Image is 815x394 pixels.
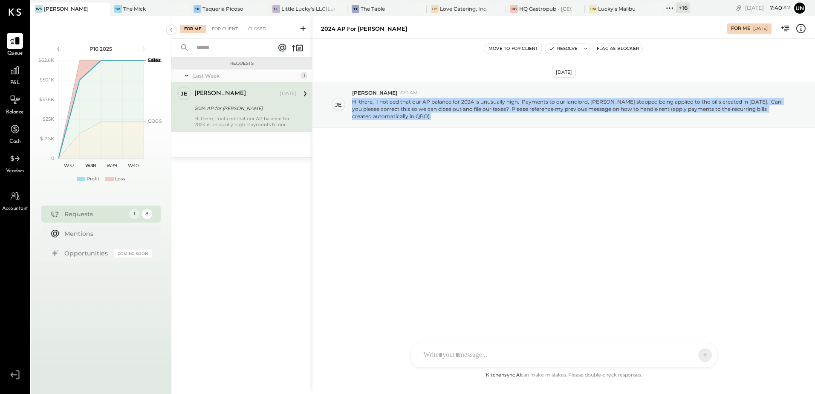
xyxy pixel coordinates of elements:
[510,5,518,13] div: HG
[0,151,29,175] a: Vendors
[0,92,29,116] a: Balance
[127,162,138,168] text: W40
[51,155,54,161] text: 0
[202,5,243,12] div: Taqueria Picoso
[352,89,397,96] span: [PERSON_NAME]
[180,25,206,33] div: For Me
[208,25,242,33] div: For Client
[85,162,95,168] text: W38
[753,26,768,32] div: [DATE]
[519,5,572,12] div: HQ Gastropub - [GEOGRAPHIC_DATA][PERSON_NAME]
[244,25,270,33] div: Closed
[272,5,280,13] div: LL
[114,5,122,13] div: TM
[589,5,597,13] div: LM
[6,168,24,175] span: Vendors
[129,209,139,219] div: 1
[181,90,188,98] div: je
[281,5,335,12] div: Little Lucky's LLC(Lucky's Soho)
[87,176,99,183] div: Profit
[0,33,29,58] a: Queue
[64,210,125,218] div: Requests
[0,62,29,87] a: P&L
[65,45,137,52] div: P10 2025
[745,4,791,12] div: [DATE]
[114,249,152,258] div: Coming Soon
[280,90,296,97] div: [DATE]
[123,5,146,12] div: The Mick
[399,90,418,96] span: 2:20 AM
[64,162,74,168] text: W37
[0,121,29,146] a: Cash
[485,43,542,54] button: Move to for client
[194,90,246,98] div: [PERSON_NAME]
[440,5,488,12] div: Love Catering, Inc.
[64,229,148,238] div: Mentions
[148,57,161,63] text: Sales
[142,209,152,219] div: 8
[352,98,786,120] p: Hi there, I noticed that our AP balance for 2024 is unusually high. Payments to our landlord, [PE...
[39,96,54,102] text: $37.6K
[40,77,54,83] text: $50.1K
[176,61,308,67] div: Requests
[10,79,20,87] span: P&L
[194,116,296,127] div: Hi there, I noticed that our AP balance for 2024 is unusually high. Payments to our landlord, [PE...
[106,162,117,168] text: W39
[6,109,24,116] span: Balance
[301,72,307,79] div: 1
[40,136,54,142] text: $12.5K
[545,43,581,54] button: Resolve
[2,205,28,213] span: Accountant
[194,5,201,13] div: TP
[148,118,162,124] text: COGS
[431,5,439,13] div: LC
[361,5,385,12] div: The Table
[793,1,806,15] button: Un
[43,116,54,122] text: $25K
[676,3,690,13] div: + 16
[734,3,743,12] div: copy link
[115,176,125,183] div: Loss
[194,104,294,113] div: 2024 AP for [PERSON_NAME]
[35,5,43,13] div: WS
[64,249,110,258] div: Opportunities
[593,43,642,54] button: Flag as Blocker
[9,138,20,146] span: Cash
[321,25,407,33] div: 2024 AP for [PERSON_NAME]
[44,5,89,12] div: [PERSON_NAME]
[38,57,54,63] text: $62.6K
[598,5,636,12] div: Lucky's Malibu
[0,188,29,213] a: Accountant
[193,72,298,79] div: Last Week
[7,50,23,58] span: Queue
[731,25,750,32] div: For Me
[335,101,342,109] div: je
[352,5,359,13] div: TT
[552,67,576,78] div: [DATE]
